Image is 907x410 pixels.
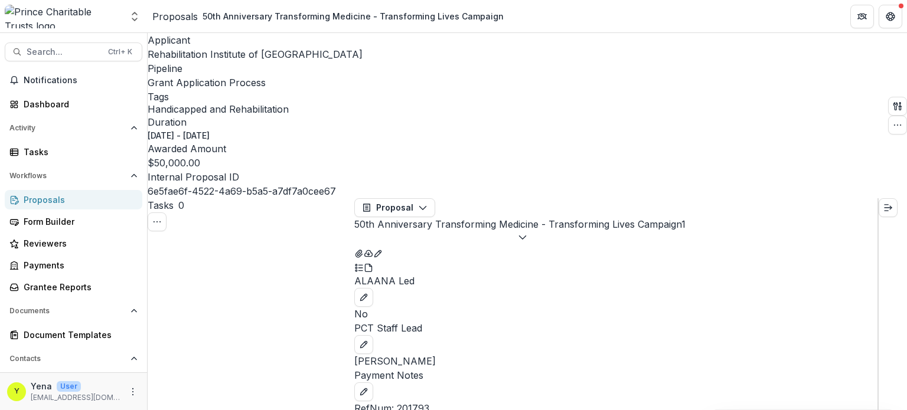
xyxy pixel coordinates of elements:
[5,71,142,90] button: Notifications
[24,329,133,341] div: Document Templates
[364,260,373,274] button: PDF view
[31,380,52,392] p: Yena
[5,255,142,275] a: Payments
[354,217,686,245] button: 50th Anniversary Transforming Medicine - Transforming Lives Campaign1
[354,354,877,368] p: [PERSON_NAME]
[354,288,373,307] button: edit
[24,281,133,293] div: Grantee Reports
[106,45,135,58] div: Ctrl + K
[57,381,81,392] p: User
[148,170,363,184] p: Internal Proposal ID
[24,76,138,86] span: Notifications
[24,98,133,110] div: Dashboard
[148,76,266,90] p: Grant Application Process
[126,385,140,399] button: More
[5,119,142,137] button: Open Activity
[148,48,363,60] a: Rehabilitation Institute of [GEOGRAPHIC_DATA]
[879,198,898,217] button: Expand right
[9,124,126,132] span: Activity
[24,237,133,250] div: Reviewers
[178,199,184,211] span: 0
[373,245,383,260] button: Edit as form
[5,301,142,320] button: Open Documents
[354,307,877,321] p: No
[24,259,133,271] div: Payments
[148,115,363,129] p: Duration
[24,193,133,206] div: Proposals
[354,274,877,288] p: ALAANA Led
[5,166,142,185] button: Open Workflows
[5,42,142,61] button: Search...
[5,142,142,162] a: Tasks
[354,382,373,401] button: edit
[5,277,142,297] a: Grantee Reports
[9,307,126,315] span: Documents
[5,212,142,231] a: Form Builder
[354,335,373,354] button: edit
[5,190,142,209] a: Proposals
[5,349,142,368] button: Open Contacts
[850,5,874,28] button: Partners
[5,5,122,28] img: Prince Charitable Trusts logo
[152,9,198,24] a: Proposals
[27,47,101,57] span: Search...
[148,33,363,47] p: Applicant
[24,215,133,228] div: Form Builder
[354,245,364,260] button: View Attached Files
[148,198,174,212] h3: Tasks
[354,368,877,382] p: Payment Notes
[203,10,504,22] div: 50th Anniversary Transforming Medicine - Transforming Lives Campaign
[354,321,877,335] p: PCT Staff Lead
[126,5,143,28] button: Open entity switcher
[5,325,142,345] a: Document Templates
[354,260,364,274] button: Plaintext view
[31,392,121,403] p: [EMAIL_ADDRESS][DOMAIN_NAME]
[148,156,200,170] p: $50,000.00
[14,388,19,395] div: Yena
[24,146,133,158] div: Tasks
[148,61,363,76] p: Pipeline
[5,94,142,114] a: Dashboard
[148,104,289,115] span: Handicapped and Rehabilitation
[5,234,142,253] a: Reviewers
[148,129,210,142] p: [DATE] - [DATE]
[148,212,167,231] button: Toggle View Cancelled Tasks
[9,172,126,180] span: Workflows
[354,198,435,217] button: Proposal
[879,5,902,28] button: Get Help
[148,184,336,198] p: 6e5fae6f-4522-4a69-b5a5-a7df7a0cee67
[148,90,363,104] p: Tags
[152,8,508,25] nav: breadcrumb
[148,142,363,156] p: Awarded Amount
[9,355,126,363] span: Contacts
